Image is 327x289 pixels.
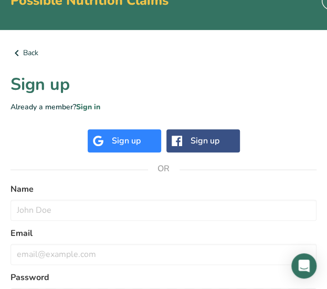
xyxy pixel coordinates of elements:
[10,101,317,112] p: Already a member?
[191,135,219,147] div: Sign up
[10,47,317,59] a: Back
[10,72,317,97] h1: Sign up
[76,102,100,112] a: Sign in
[291,253,317,278] div: Open Intercom Messenger
[112,135,141,147] div: Sign up
[10,227,317,240] label: Email
[10,244,317,265] input: email@example.com
[148,153,180,184] span: OR
[10,183,317,195] label: Name
[10,271,317,284] label: Password
[10,200,317,221] input: John Doe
